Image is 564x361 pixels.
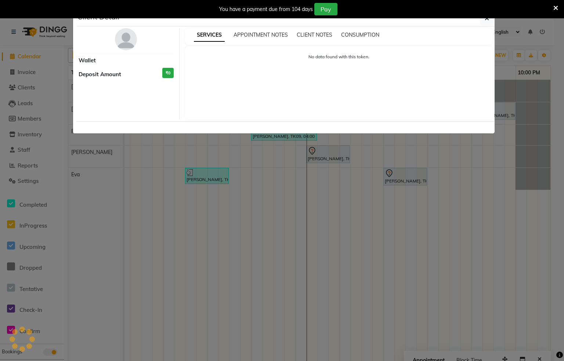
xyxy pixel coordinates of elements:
[341,32,379,38] span: CONSUMPTION
[314,3,337,15] button: Pay
[79,70,121,79] span: Deposit Amount
[219,5,313,13] div: You have a payment due from 104 days
[162,68,174,78] h3: ₹0
[79,56,96,65] span: Wallet
[192,54,486,60] p: No data found with this token.
[297,32,332,38] span: CLIENT NOTES
[194,29,225,42] span: SERVICES
[234,32,288,38] span: APPOINTMENT NOTES
[115,28,137,50] img: avatar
